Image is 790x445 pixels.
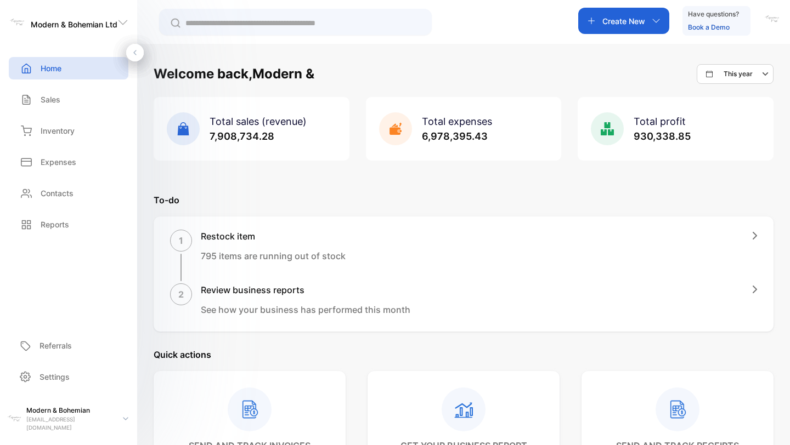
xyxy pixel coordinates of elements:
[179,234,183,247] p: 1
[697,64,774,84] button: This year
[154,193,774,207] p: To-do
[26,406,114,415] p: Modern & Bohemian
[634,116,686,127] span: Total profit
[26,415,114,432] p: [EMAIL_ADDRESS][DOMAIN_NAME]
[201,249,346,263] p: 795 items are running out of stock
[201,283,410,296] h1: Review business reports
[7,411,22,426] img: profile
[602,15,645,27] p: Create New
[41,62,61,74] p: Home
[41,219,69,230] p: Reports
[210,130,274,142] span: 7,908,734.28
[9,14,25,31] img: logo
[41,94,60,105] p: Sales
[154,348,774,361] p: Quick actions
[210,116,307,127] span: Total sales (revenue)
[578,8,669,34] button: Create New
[724,69,753,79] p: This year
[41,187,74,199] p: Contacts
[201,230,346,243] h1: Restock item
[764,11,780,27] img: avatar
[178,288,184,301] p: 2
[764,8,780,34] button: avatar
[154,64,314,84] h1: Welcome back, Modern &
[39,340,72,351] p: Referrals
[688,9,739,20] p: Have questions?
[201,303,410,316] p: See how your business has performed this month
[688,23,730,31] a: Book a Demo
[39,371,70,383] p: Settings
[31,19,117,30] p: Modern & Bohemian Ltd
[634,130,691,142] span: 930,338.85
[41,156,76,168] p: Expenses
[422,116,492,127] span: Total expenses
[422,130,488,142] span: 6,978,395.43
[41,125,75,136] p: Inventory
